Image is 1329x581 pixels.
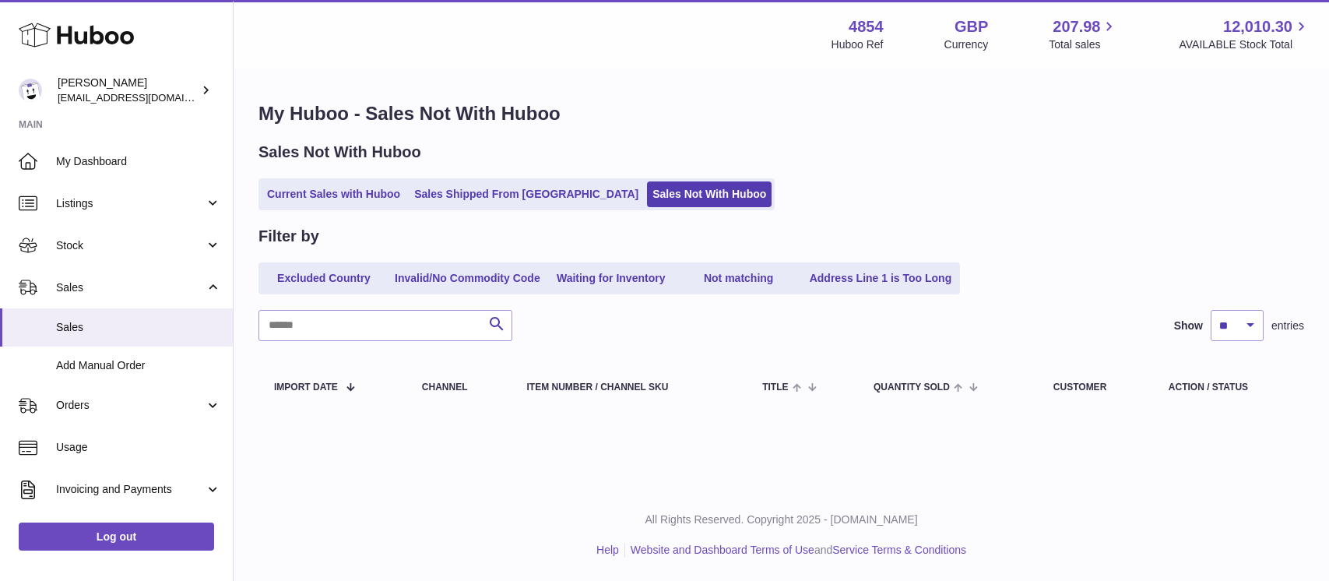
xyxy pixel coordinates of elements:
[246,512,1317,527] p: All Rights Reserved. Copyright 2025 - [DOMAIN_NAME]
[1223,16,1292,37] span: 12,010.30
[58,76,198,105] div: [PERSON_NAME]
[56,398,205,413] span: Orders
[56,358,221,373] span: Add Manual Order
[631,544,814,556] a: Website and Dashboard Terms of Use
[422,382,496,393] div: Channel
[1174,319,1203,333] label: Show
[258,142,421,163] h2: Sales Not With Huboo
[56,196,205,211] span: Listings
[274,382,338,393] span: Import date
[625,543,966,558] li: and
[1271,319,1304,333] span: entries
[258,101,1304,126] h1: My Huboo - Sales Not With Huboo
[832,37,884,52] div: Huboo Ref
[19,79,42,102] img: jimleo21@yahoo.gr
[56,238,205,253] span: Stock
[874,382,950,393] span: Quantity Sold
[56,280,205,295] span: Sales
[647,181,772,207] a: Sales Not With Huboo
[56,320,221,335] span: Sales
[1049,37,1118,52] span: Total sales
[1179,37,1310,52] span: AVAILABLE Stock Total
[1053,382,1137,393] div: Customer
[56,482,205,497] span: Invoicing and Payments
[1053,16,1100,37] span: 207.98
[527,382,732,393] div: Item Number / Channel SKU
[409,181,644,207] a: Sales Shipped From [GEOGRAPHIC_DATA]
[849,16,884,37] strong: 4854
[1049,16,1118,52] a: 207.98 Total sales
[596,544,619,556] a: Help
[56,440,221,455] span: Usage
[955,16,988,37] strong: GBP
[549,266,673,291] a: Waiting for Inventory
[677,266,801,291] a: Not matching
[389,266,546,291] a: Invalid/No Commodity Code
[58,91,229,104] span: [EMAIL_ADDRESS][DOMAIN_NAME]
[258,226,319,247] h2: Filter by
[19,523,214,551] a: Log out
[1179,16,1310,52] a: 12,010.30 AVAILABLE Stock Total
[762,382,788,393] span: Title
[262,266,386,291] a: Excluded Country
[262,181,406,207] a: Current Sales with Huboo
[804,266,958,291] a: Address Line 1 is Too Long
[56,154,221,169] span: My Dashboard
[832,544,966,556] a: Service Terms & Conditions
[944,37,989,52] div: Currency
[1169,382,1289,393] div: Action / Status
